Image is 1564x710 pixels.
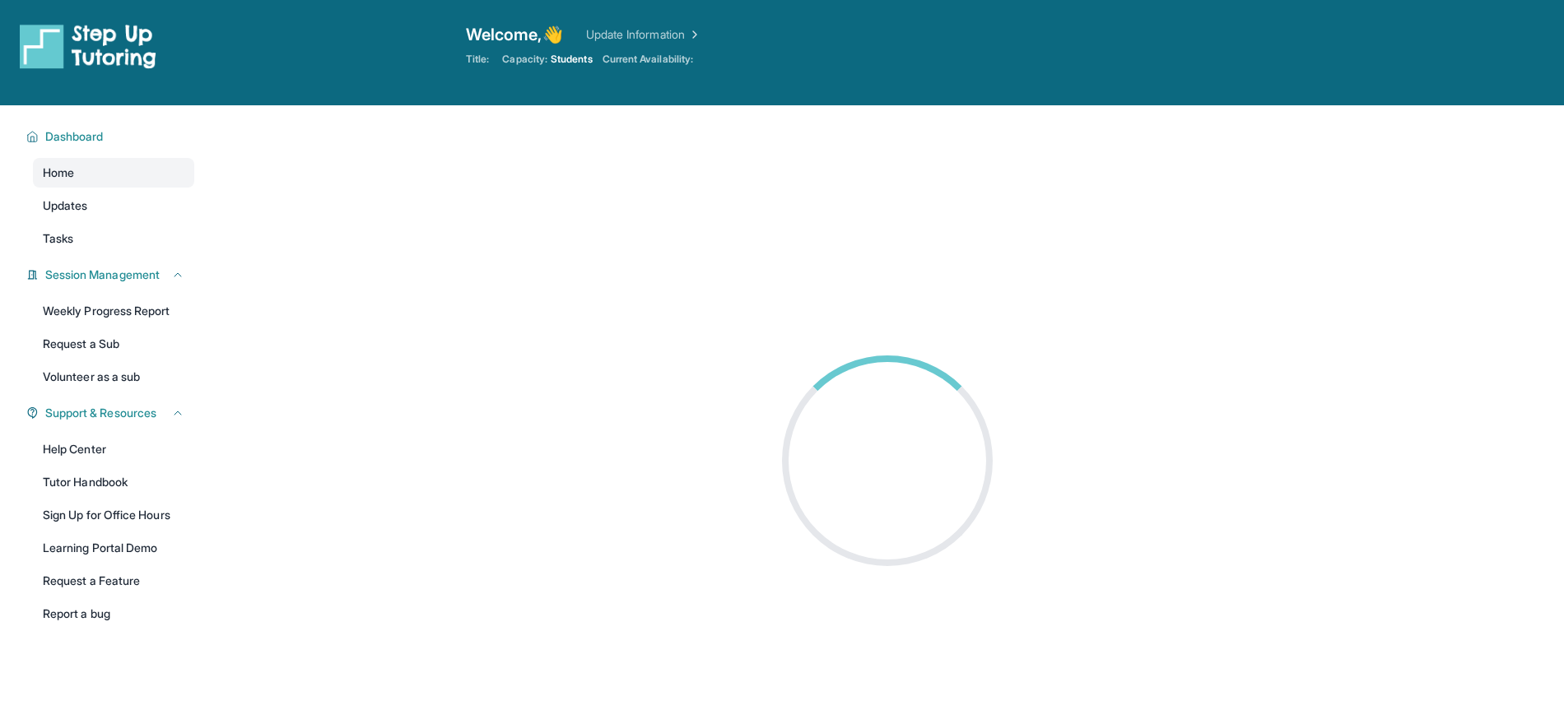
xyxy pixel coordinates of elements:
[33,467,194,497] a: Tutor Handbook
[33,533,194,563] a: Learning Portal Demo
[33,296,194,326] a: Weekly Progress Report
[39,267,184,283] button: Session Management
[502,53,547,66] span: Capacity:
[33,500,194,530] a: Sign Up for Office Hours
[45,128,104,145] span: Dashboard
[685,26,701,43] img: Chevron Right
[43,197,88,214] span: Updates
[33,599,194,629] a: Report a bug
[466,53,489,66] span: Title:
[33,224,194,253] a: Tasks
[33,329,194,359] a: Request a Sub
[466,23,563,46] span: Welcome, 👋
[43,230,73,247] span: Tasks
[45,405,156,421] span: Support & Resources
[586,26,701,43] a: Update Information
[33,434,194,464] a: Help Center
[39,405,184,421] button: Support & Resources
[603,53,693,66] span: Current Availability:
[45,267,160,283] span: Session Management
[33,158,194,188] a: Home
[33,566,194,596] a: Request a Feature
[39,128,184,145] button: Dashboard
[551,53,593,66] span: Students
[43,165,74,181] span: Home
[33,191,194,220] a: Updates
[20,23,156,69] img: logo
[33,362,194,392] a: Volunteer as a sub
